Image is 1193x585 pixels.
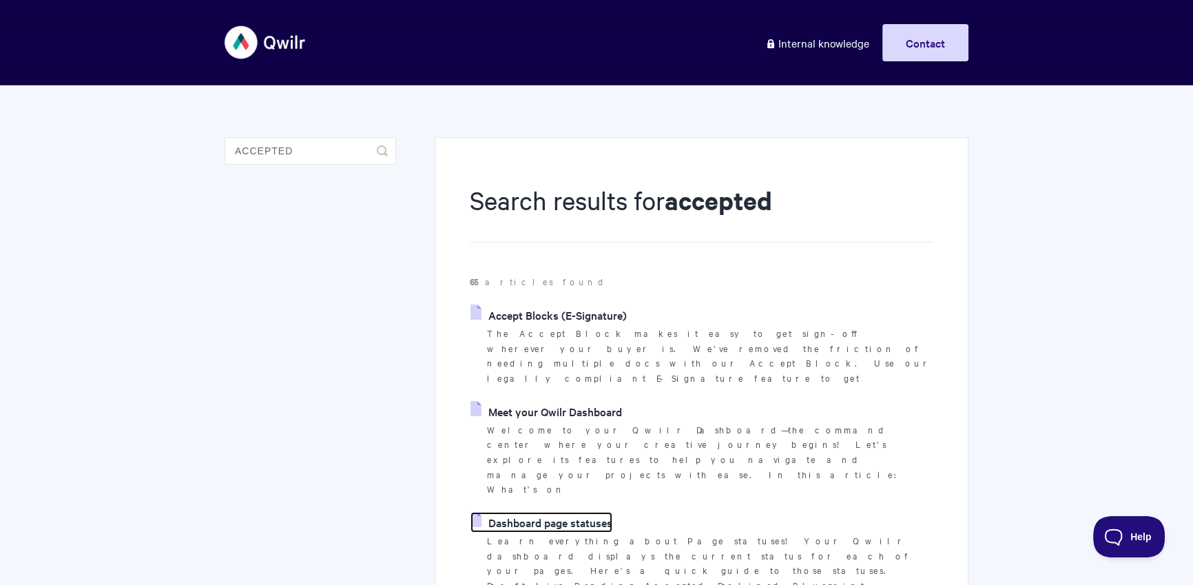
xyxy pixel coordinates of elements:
[470,274,933,289] p: articles found
[487,326,933,386] p: The Accept Block makes it easy to get sign-off wherever your buyer is. We've removed the friction...
[225,17,307,68] img: Qwilr Help Center
[470,305,627,325] a: Accept Blocks (E-Signature)
[1093,516,1165,557] iframe: Toggle Customer Support
[470,275,485,288] strong: 65
[755,24,880,61] a: Internal knowledge
[882,24,968,61] a: Contact
[487,422,933,497] p: Welcome to your Qwilr Dashboard—the command center where your creative journey begins! Let's expl...
[225,137,396,165] input: Search
[470,512,612,533] a: Dashboard page statuses
[470,183,933,243] h1: Search results for
[470,401,622,422] a: Meet your Qwilr Dashboard
[665,183,772,217] strong: accepted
